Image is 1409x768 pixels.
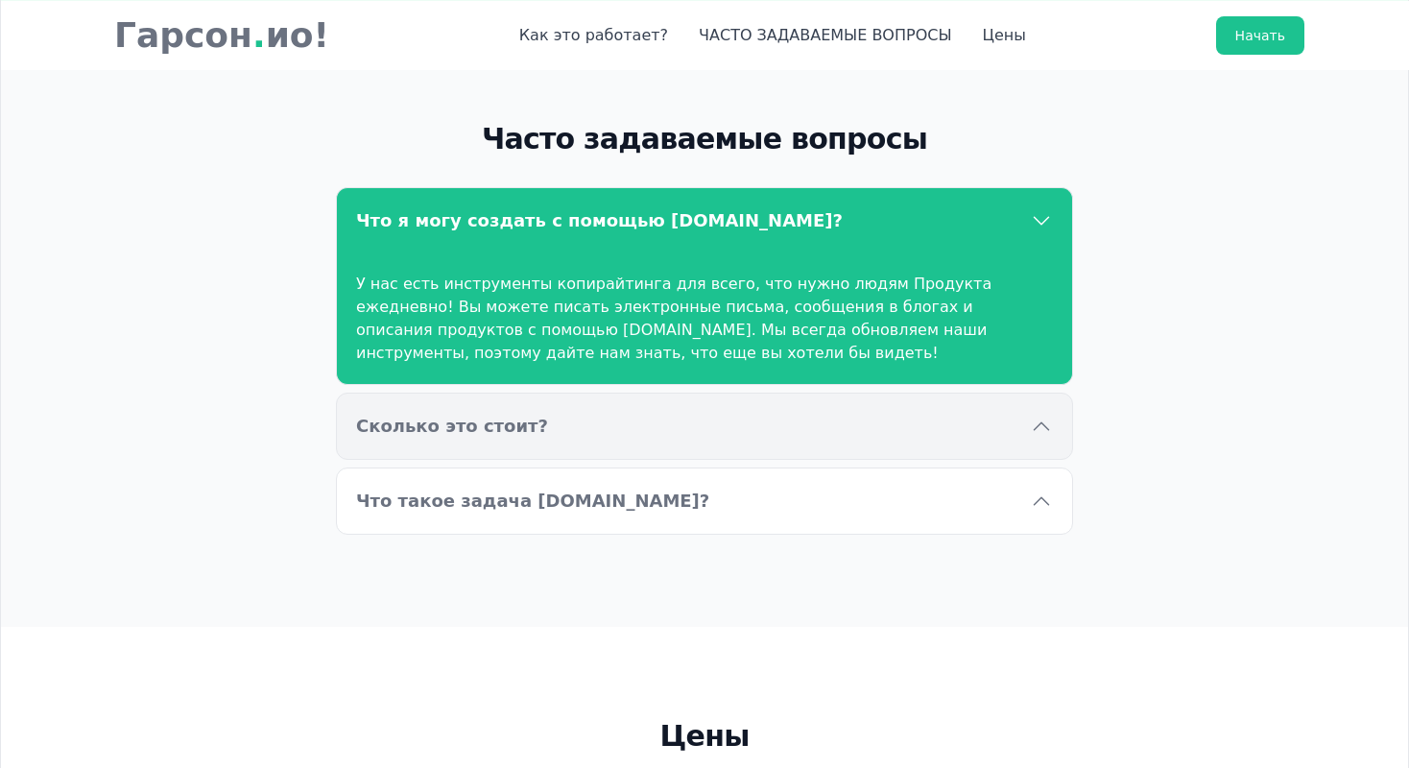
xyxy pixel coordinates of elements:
[1216,16,1304,55] a: Начать
[356,207,843,234] span: Что я могу создать с помощью [DOMAIN_NAME]?
[336,719,1073,754] h2: Цены
[336,468,1073,535] button: Что такое задача [DOMAIN_NAME]?
[356,413,548,440] span: Сколько это стоит?
[336,393,1073,460] button: Сколько это стоит?
[113,122,1296,156] h2: Часто задаваемые вопросы
[336,253,1073,385] div: У нас есть инструменты копирайтинга для всего, что нужно людям Продукта ежедневно! Вы можете писа...
[519,24,668,47] a: Как это работает?
[356,488,709,515] span: Что такое задача [DOMAIN_NAME]?
[983,24,1026,47] a: Цены
[107,16,329,55] p: Гарсон ио!
[699,24,951,47] a: ЧАСТО ЗАДАВАЕМЫЕ ВОПРОСЫ
[107,16,329,55] a: Гарсон.ио!
[336,187,1073,253] button: Что я могу создать с помощью [DOMAIN_NAME]?
[252,16,266,55] span: .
